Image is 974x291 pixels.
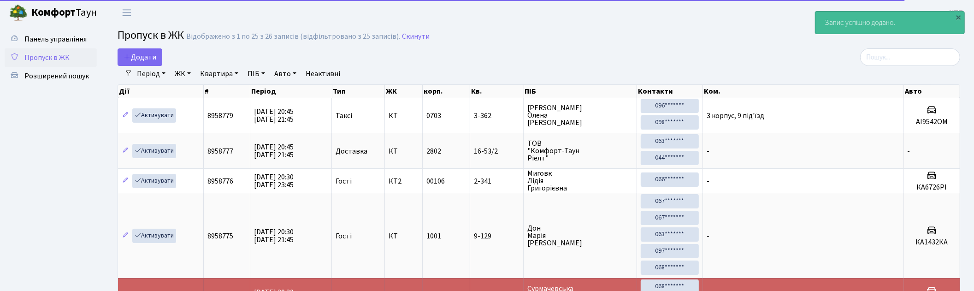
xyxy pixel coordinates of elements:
span: 8958777 [207,146,233,156]
span: Гості [336,232,352,240]
a: Пропуск в ЖК [5,48,97,67]
span: Гості [336,178,352,185]
span: [DATE] 20:45 [DATE] 21:45 [254,107,294,125]
a: КПП [949,7,963,18]
span: 00106 [426,176,445,186]
a: Розширений пошук [5,67,97,85]
span: 9-129 [474,232,520,240]
span: КТ2 [389,178,419,185]
a: Авто [271,66,300,82]
b: КПП [949,8,963,18]
span: [DATE] 20:30 [DATE] 23:45 [254,172,294,190]
span: 1001 [426,231,441,241]
th: ЖК [385,85,423,98]
span: Таун [31,5,97,21]
span: 8958776 [207,176,233,186]
th: Період [250,85,332,98]
th: Авто [904,85,960,98]
span: 2802 [426,146,441,156]
a: Активувати [132,108,176,123]
a: Квартира [196,66,242,82]
span: Дон Марія [PERSON_NAME] [527,225,633,247]
img: logo.png [9,4,28,22]
span: - [908,146,910,156]
span: Розширений пошук [24,71,89,81]
a: Активувати [132,229,176,243]
span: ТОВ "Комфорт-Таун Ріелт" [527,140,633,162]
div: × [954,12,963,22]
th: корп. [423,85,470,98]
span: 0703 [426,111,441,121]
th: Ком. [703,85,904,98]
a: Активувати [132,174,176,188]
span: КТ [389,112,419,119]
a: ЖК [171,66,195,82]
span: КТ [389,148,419,155]
th: # [204,85,250,98]
span: 8958779 [207,111,233,121]
span: [DATE] 20:30 [DATE] 21:45 [254,227,294,245]
a: Скинути [402,32,430,41]
span: Пропуск в ЖК [118,27,184,43]
button: Переключити навігацію [115,5,138,20]
span: Доставка [336,148,367,155]
b: Комфорт [31,5,76,20]
div: Запис успішно додано. [815,12,964,34]
span: [DATE] 20:45 [DATE] 21:45 [254,142,294,160]
a: Активувати [132,144,176,158]
span: 3 корпус, 9 під'їзд [707,111,764,121]
span: Панель управління [24,34,87,44]
h5: КА6726PІ [908,183,956,192]
th: ПІБ [524,85,638,98]
th: Дії [118,85,204,98]
span: - [707,231,709,241]
a: Період [133,66,169,82]
a: Панель управління [5,30,97,48]
h5: КА1432КА [908,238,956,247]
span: 2-341 [474,178,520,185]
th: Кв. [470,85,524,98]
span: [PERSON_NAME] Олена [PERSON_NAME] [527,104,633,126]
span: 8958775 [207,231,233,241]
a: Додати [118,48,162,66]
div: Відображено з 1 по 25 з 26 записів (відфільтровано з 25 записів). [186,32,400,41]
span: 3-362 [474,112,520,119]
input: Пошук... [860,48,960,66]
span: КТ [389,232,419,240]
span: Таксі [336,112,352,119]
a: Неактивні [302,66,344,82]
span: 16-53/2 [474,148,520,155]
th: Тип [332,85,385,98]
span: - [707,146,709,156]
h5: АІ9542ОМ [908,118,956,126]
a: ПІБ [244,66,269,82]
span: Миговк Лідія Григорієвна [527,170,633,192]
span: - [707,176,709,186]
th: Контакти [637,85,703,98]
span: Додати [124,52,156,62]
span: Пропуск в ЖК [24,53,70,63]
